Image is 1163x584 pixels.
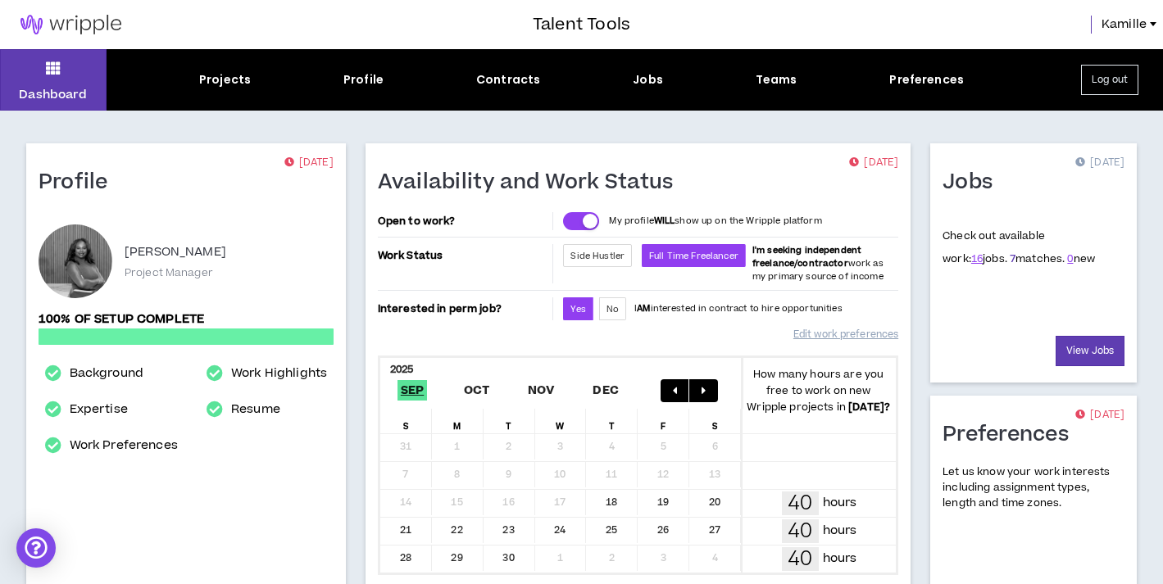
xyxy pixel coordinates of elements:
[971,251,983,266] a: 16
[654,215,675,227] strong: WILL
[1010,251,1015,266] a: 7
[943,464,1124,512] p: Let us know your work interests including assignment types, length and time zones.
[125,265,213,280] p: Project Manager
[1056,336,1124,366] a: View Jobs
[535,409,587,433] div: W
[378,215,550,228] p: Open to work?
[70,364,143,383] a: Background
[19,86,87,103] p: Dashboard
[637,302,650,315] strong: AM
[378,170,686,196] h1: Availability and Work Status
[823,550,857,568] p: hours
[823,494,857,512] p: hours
[343,71,384,88] div: Profile
[634,302,843,315] p: I interested in contract to hire opportunities
[1075,407,1124,423] p: [DATE]
[793,320,898,349] a: Edit work preferences
[943,170,1005,196] h1: Jobs
[633,71,663,88] div: Jobs
[398,380,428,401] span: Sep
[1102,16,1147,34] span: Kamille
[689,409,741,433] div: S
[752,244,861,269] b: I'm seeking independent freelance/contractor
[199,71,251,88] div: Projects
[231,400,280,419] a: Resume
[378,297,550,320] p: Interested in perm job?
[823,522,857,540] p: hours
[39,170,120,196] h1: Profile
[849,155,898,171] p: [DATE]
[231,364,327,383] a: Work Highlights
[533,12,630,37] h3: Talent Tools
[39,310,334,328] p: 100% of setup complete
[570,303,585,315] span: Yes
[16,528,56,568] div: Open Intercom Messenger
[1067,251,1073,266] a: 0
[971,251,1007,266] span: jobs.
[1081,65,1138,95] button: Log out
[943,422,1081,448] h1: Preferences
[432,409,484,433] div: M
[848,400,890,414] b: [DATE] ?
[70,400,128,419] a: Expertise
[70,436,178,455] a: Work Preferences
[752,244,884,283] span: work as my primary source of income
[741,366,896,415] p: How many hours are you free to work on new Wripple projects in
[889,71,964,88] div: Preferences
[378,244,550,267] p: Work Status
[1075,155,1124,171] p: [DATE]
[125,242,226,262] p: [PERSON_NAME]
[525,380,558,401] span: Nov
[609,215,821,228] p: My profile show up on the Wripple platform
[943,229,1095,266] p: Check out available work:
[476,71,540,88] div: Contracts
[39,224,112,298] div: Kamille W.
[756,71,797,88] div: Teams
[461,380,493,401] span: Oct
[606,303,619,315] span: No
[638,409,689,433] div: F
[1010,251,1065,266] span: matches.
[284,155,334,171] p: [DATE]
[390,362,414,377] b: 2025
[1067,251,1095,266] span: new
[586,409,638,433] div: T
[570,250,625,262] span: Side Hustler
[589,380,622,401] span: Dec
[484,409,535,433] div: T
[380,409,432,433] div: S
